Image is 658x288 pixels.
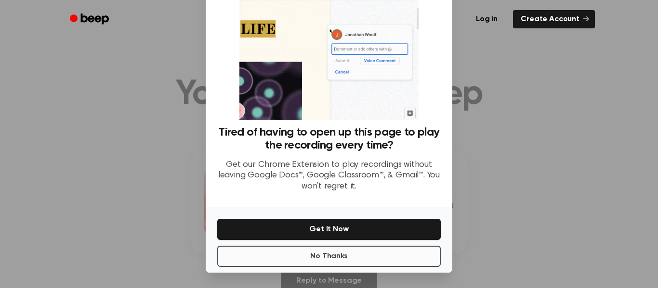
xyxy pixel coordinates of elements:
a: Create Account [513,10,595,28]
h3: Tired of having to open up this page to play the recording every time? [217,126,441,152]
button: No Thanks [217,246,441,267]
a: Log in [466,8,507,30]
button: Get It Now [217,219,441,240]
a: Beep [63,10,118,29]
p: Get our Chrome Extension to play recordings without leaving Google Docs™, Google Classroom™, & Gm... [217,160,441,192]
